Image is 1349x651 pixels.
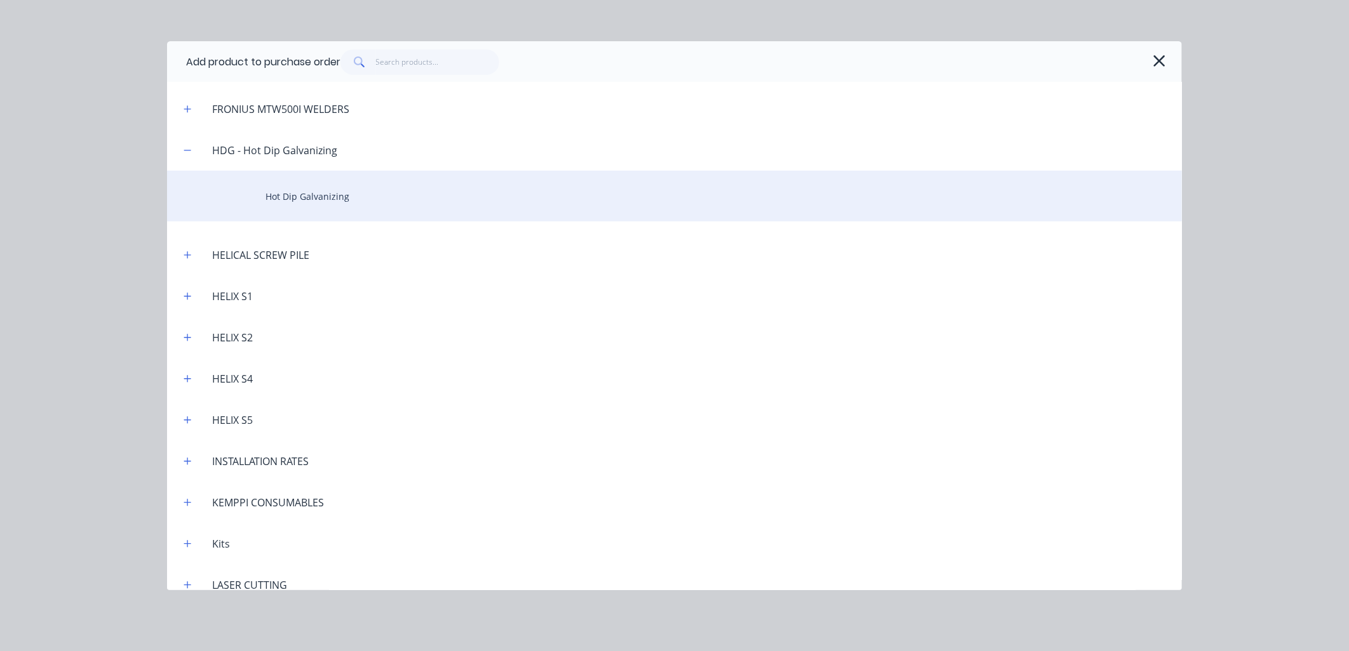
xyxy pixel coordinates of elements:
div: HELIX S5 [202,412,263,428]
div: HELIX S2 [202,330,263,345]
div: Kits [202,536,240,551]
div: HELIX S1 [202,289,263,304]
div: Add product to purchase order [186,55,340,70]
div: HELICAL SCREW PILE [202,247,319,263]
div: LASER CUTTING [202,577,297,593]
div: HDG - Hot Dip Galvanizing [202,143,347,158]
input: Search products... [376,49,500,75]
div: HELIX S4 [202,371,263,386]
div: FRONIUS MTW500I WELDERS [202,102,359,117]
div: KEMPPI CONSUMABLES [202,495,334,510]
div: INSTALLATION RATES [202,454,319,469]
